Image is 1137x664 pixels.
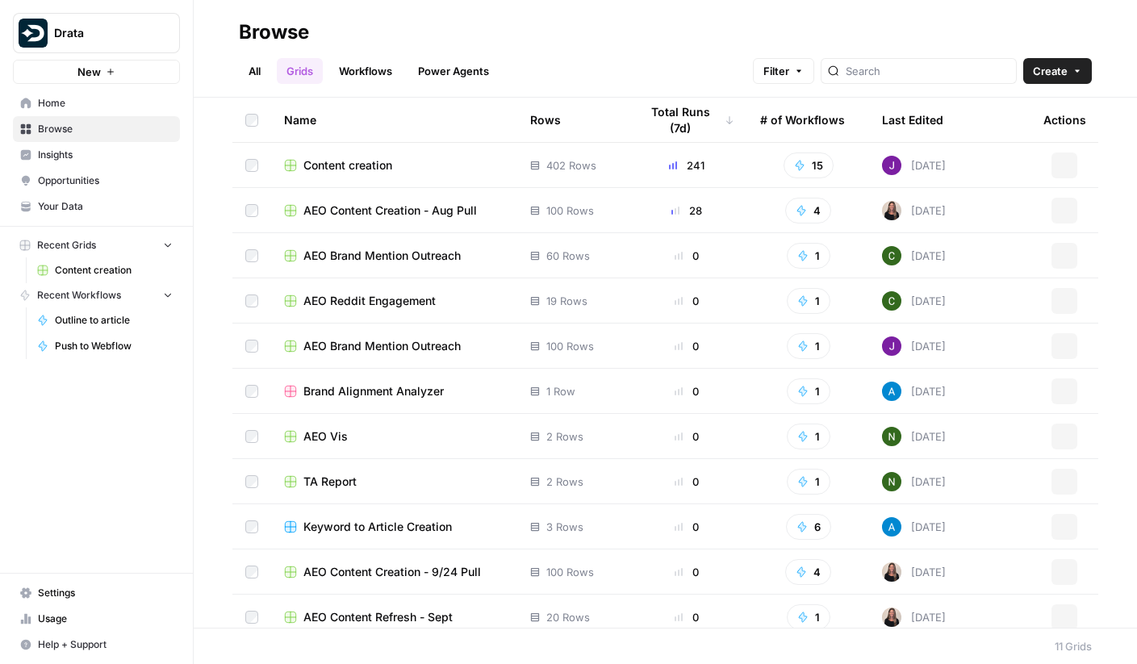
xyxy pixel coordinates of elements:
span: Content creation [55,263,173,278]
div: 0 [639,564,734,580]
span: 2 Rows [546,474,583,490]
span: 20 Rows [546,609,590,625]
a: Content creation [284,157,504,173]
button: 1 [787,424,830,449]
button: 1 [787,243,830,269]
div: Actions [1043,98,1086,142]
div: [DATE] [882,562,946,582]
span: AEO Content Refresh - Sept [303,609,453,625]
div: 0 [639,248,734,264]
span: Keyword to Article Creation [303,519,452,535]
div: Browse [239,19,309,45]
a: AEO Brand Mention Outreach [284,338,504,354]
span: AEO Brand Mention Outreach [303,248,461,264]
a: Usage [13,606,180,632]
div: [DATE] [882,201,946,220]
a: Brand Alignment Analyzer [284,383,504,399]
span: Recent Workflows [37,288,121,303]
div: Last Edited [882,98,943,142]
button: 6 [786,514,831,540]
span: AEO Vis [303,428,348,445]
span: New [77,64,101,80]
a: AEO Reddit Engagement [284,293,504,309]
img: g4o9tbhziz0738ibrok3k9f5ina6 [882,472,901,491]
div: [DATE] [882,291,946,311]
span: 60 Rows [546,248,590,264]
a: Insights [13,142,180,168]
img: nj1ssy6o3lyd6ijko0eoja4aphzn [882,336,901,356]
a: AEO Content Refresh - Sept [284,609,504,625]
div: 0 [639,428,734,445]
div: 0 [639,383,734,399]
div: Total Runs (7d) [639,98,734,142]
button: Recent Workflows [13,283,180,307]
a: Home [13,90,180,116]
span: Help + Support [38,637,173,652]
span: TA Report [303,474,357,490]
div: 0 [639,338,734,354]
span: Outline to article [55,313,173,328]
img: 14qrvic887bnlg6dzgoj39zarp80 [882,246,901,265]
a: Keyword to Article Creation [284,519,504,535]
button: 15 [784,152,834,178]
button: Create [1023,58,1092,84]
div: [DATE] [882,156,946,175]
span: Your Data [38,199,173,214]
div: 241 [639,157,734,173]
div: 28 [639,203,734,219]
img: g4o9tbhziz0738ibrok3k9f5ina6 [882,427,901,446]
span: Settings [38,586,173,600]
span: Push to Webflow [55,339,173,353]
div: 0 [639,293,734,309]
img: o3cqybgnmipr355j8nz4zpq1mc6x [882,382,901,401]
a: AEO Content Creation - 9/24 Pull [284,564,504,580]
a: AEO Content Creation - Aug Pull [284,203,504,219]
div: 0 [639,609,734,625]
a: AEO Brand Mention Outreach [284,248,504,264]
img: 14qrvic887bnlg6dzgoj39zarp80 [882,291,901,311]
span: 100 Rows [546,203,594,219]
a: TA Report [284,474,504,490]
div: Name [284,98,504,142]
span: AEO Content Creation - 9/24 Pull [303,564,481,580]
a: AEO Vis [284,428,504,445]
span: Content creation [303,157,392,173]
span: Browse [38,122,173,136]
a: Power Agents [408,58,499,84]
button: 4 [785,198,831,223]
img: o3cqybgnmipr355j8nz4zpq1mc6x [882,517,901,537]
span: Usage [38,612,173,626]
a: Content creation [30,257,180,283]
span: AEO Reddit Engagement [303,293,436,309]
a: Your Data [13,194,180,219]
div: [DATE] [882,336,946,356]
div: [DATE] [882,427,946,446]
img: Drata Logo [19,19,48,48]
button: 1 [787,333,830,359]
span: 100 Rows [546,338,594,354]
button: Help + Support [13,632,180,658]
a: Settings [13,580,180,606]
button: Workspace: Drata [13,13,180,53]
button: Recent Grids [13,233,180,257]
span: Drata [54,25,152,41]
button: 1 [787,378,830,404]
span: AEO Content Creation - Aug Pull [303,203,477,219]
button: Filter [753,58,814,84]
a: Outline to article [30,307,180,333]
span: 2 Rows [546,428,583,445]
span: 402 Rows [546,157,596,173]
span: 100 Rows [546,564,594,580]
span: Opportunities [38,173,173,188]
a: Opportunities [13,168,180,194]
img: i76g7m6bkb3ssn695xniyq35n1hb [882,608,901,627]
span: 19 Rows [546,293,587,309]
img: i76g7m6bkb3ssn695xniyq35n1hb [882,201,901,220]
div: [DATE] [882,472,946,491]
button: New [13,60,180,84]
a: Push to Webflow [30,333,180,359]
button: 1 [787,469,830,495]
span: Filter [763,63,789,79]
div: 0 [639,474,734,490]
button: 1 [787,288,830,314]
